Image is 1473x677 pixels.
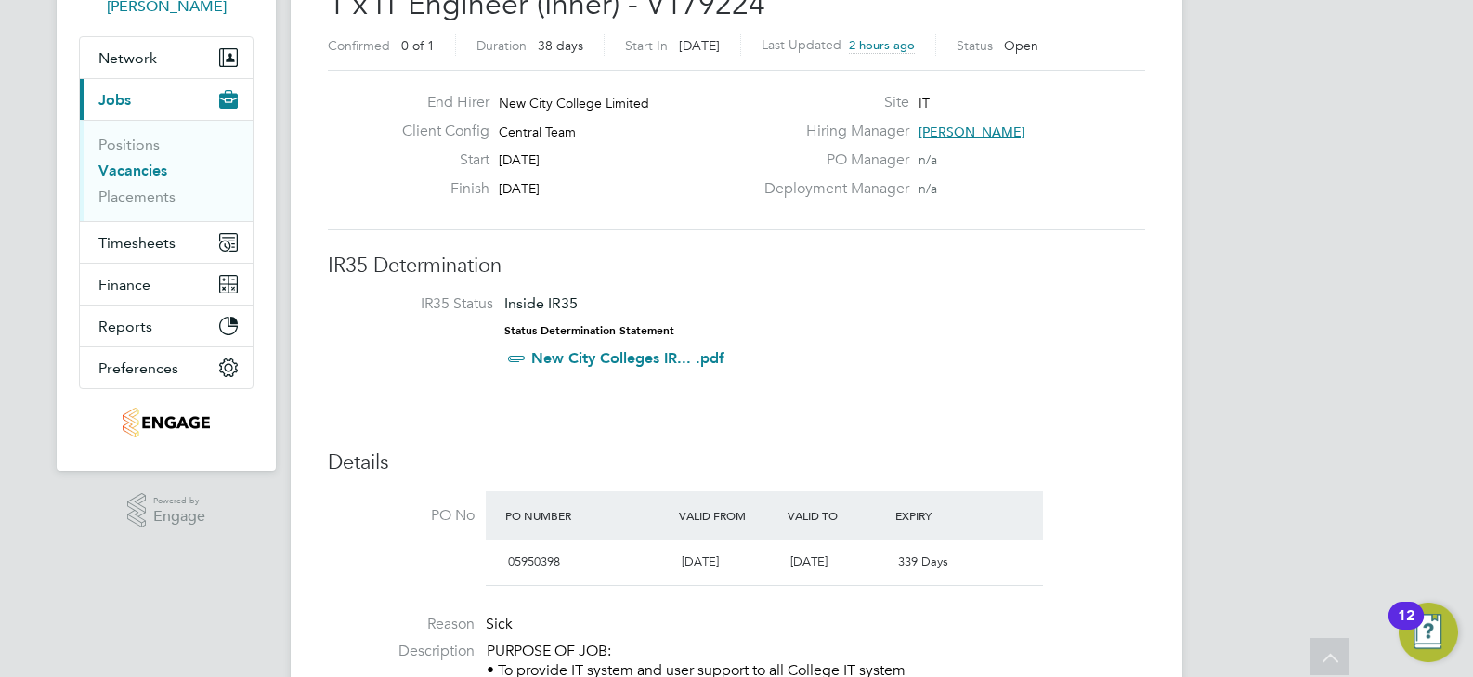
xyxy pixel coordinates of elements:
[98,188,176,205] a: Placements
[153,493,205,509] span: Powered by
[328,642,475,661] label: Description
[753,179,909,199] label: Deployment Manager
[957,37,993,54] label: Status
[531,349,724,367] a: New City Colleges IR... .pdf
[387,179,489,199] label: Finish
[891,499,999,532] div: Expiry
[98,359,178,377] span: Preferences
[1398,616,1414,640] div: 12
[98,49,157,67] span: Network
[753,150,909,170] label: PO Manager
[679,37,720,54] span: [DATE]
[919,124,1025,140] span: [PERSON_NAME]
[790,553,828,569] span: [DATE]
[123,408,209,437] img: jambo-logo-retina.png
[387,93,489,112] label: End Hirer
[783,499,892,532] div: Valid To
[127,493,206,528] a: Powered byEngage
[153,509,205,525] span: Engage
[486,615,513,633] span: Sick
[328,37,390,54] label: Confirmed
[98,162,167,179] a: Vacancies
[346,294,493,314] label: IR35 Status
[80,37,253,78] button: Network
[753,122,909,141] label: Hiring Manager
[476,37,527,54] label: Duration
[674,499,783,532] div: Valid From
[499,124,576,140] span: Central Team
[387,122,489,141] label: Client Config
[387,150,489,170] label: Start
[762,36,841,53] label: Last Updated
[501,499,674,532] div: PO Number
[538,37,583,54] span: 38 days
[328,615,475,634] label: Reason
[499,95,649,111] span: New City College Limited
[98,136,160,153] a: Positions
[508,553,560,569] span: 05950398
[98,276,150,293] span: Finance
[849,37,915,53] span: 2 hours ago
[98,234,176,252] span: Timesheets
[919,180,937,197] span: n/a
[499,180,540,197] span: [DATE]
[898,553,948,569] span: 339 Days
[328,253,1145,280] h3: IR35 Determination
[682,553,719,569] span: [DATE]
[919,95,930,111] span: IT
[1004,37,1038,54] span: Open
[328,449,1145,476] h3: Details
[919,151,937,168] span: n/a
[98,91,131,109] span: Jobs
[625,37,668,54] label: Start In
[80,120,253,221] div: Jobs
[80,306,253,346] button: Reports
[79,408,254,437] a: Go to home page
[504,324,674,337] strong: Status Determination Statement
[504,294,578,312] span: Inside IR35
[753,93,909,112] label: Site
[499,151,540,168] span: [DATE]
[80,222,253,263] button: Timesheets
[80,347,253,388] button: Preferences
[328,506,475,526] label: PO No
[98,318,152,335] span: Reports
[401,37,435,54] span: 0 of 1
[80,264,253,305] button: Finance
[1399,603,1458,662] button: Open Resource Center, 12 new notifications
[80,79,253,120] button: Jobs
